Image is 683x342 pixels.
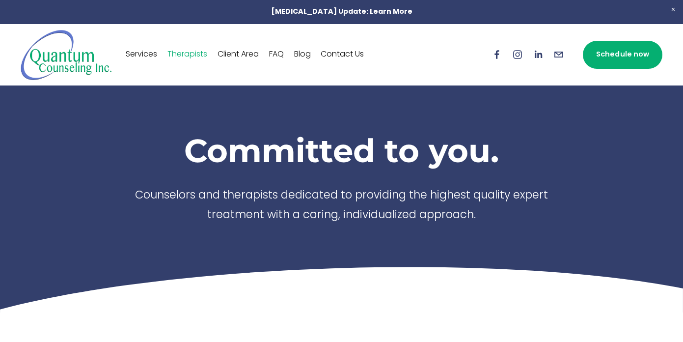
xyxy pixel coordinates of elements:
[121,131,563,170] h1: Committed to you.
[321,47,364,62] a: Contact Us
[121,186,563,226] p: Counselors and therapists dedicated to providing the highest quality expert treatment with a cari...
[492,49,502,60] a: Facebook
[21,29,112,81] img: Quantum Counseling Inc. | Change starts here.
[533,49,544,60] a: LinkedIn
[167,47,207,62] a: Therapists
[269,47,284,62] a: FAQ
[553,49,564,60] a: info@quantumcounselinginc.com
[512,49,523,60] a: Instagram
[218,47,259,62] a: Client Area
[126,47,157,62] a: Services
[294,47,311,62] a: Blog
[583,41,662,69] a: Schedule now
